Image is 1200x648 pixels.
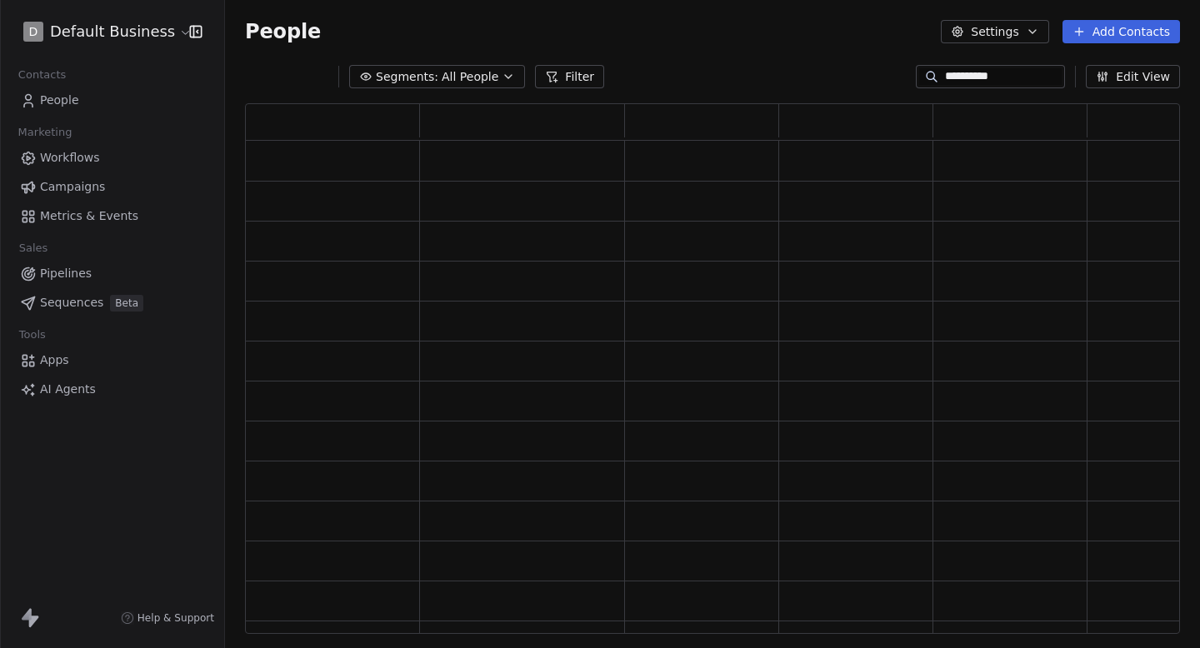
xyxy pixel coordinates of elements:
span: Campaigns [40,178,105,196]
a: Workflows [13,144,211,172]
a: Apps [13,346,211,374]
span: Metrics & Events [40,207,138,225]
span: All People [442,68,498,86]
a: Help & Support [121,611,214,625]
span: Help & Support [137,611,214,625]
span: Tools [12,322,52,347]
a: Metrics & Events [13,202,211,230]
span: AI Agents [40,381,96,398]
span: Beta [110,295,143,312]
span: Sales [12,236,55,261]
span: Sequences [40,294,103,312]
span: Workflows [40,149,100,167]
span: Pipelines [40,265,92,282]
a: AI Agents [13,376,211,403]
a: SequencesBeta [13,289,211,317]
span: People [245,19,321,44]
button: Edit View [1086,65,1180,88]
button: Add Contacts [1062,20,1180,43]
span: Default Business [50,21,175,42]
span: Segments: [376,68,438,86]
a: Pipelines [13,260,211,287]
span: Marketing [11,120,79,145]
button: DDefault Business [20,17,177,46]
a: People [13,87,211,114]
span: People [40,92,79,109]
span: Apps [40,351,69,369]
button: Filter [535,65,604,88]
span: D [29,23,38,40]
button: Settings [941,20,1048,43]
a: Campaigns [13,173,211,201]
span: Contacts [11,62,73,87]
